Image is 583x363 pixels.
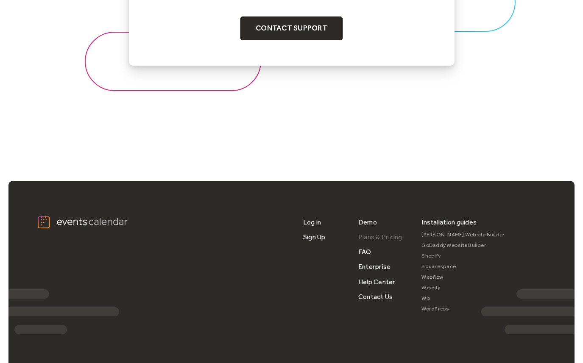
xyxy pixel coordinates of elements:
div: Installation guides [421,215,477,230]
a: Plans & Pricing [358,230,402,244]
a: Log in [303,215,321,230]
a: Webflow [421,272,505,283]
a: Sign Up [303,230,326,244]
a: WordPress [421,304,505,314]
a: Contact support [240,17,343,40]
a: Contact Us [358,289,393,304]
a: FAQ [358,244,371,259]
a: Enterprise [358,259,391,274]
a: Wix [421,293,505,304]
a: Squarespace [421,261,505,272]
a: [PERSON_NAME] Website Builder [421,230,505,240]
a: Weebly [421,283,505,293]
a: Help Center [358,274,396,289]
a: Demo [358,215,377,230]
a: GoDaddy Website Builder [421,240,505,251]
a: Shopify [421,251,505,261]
